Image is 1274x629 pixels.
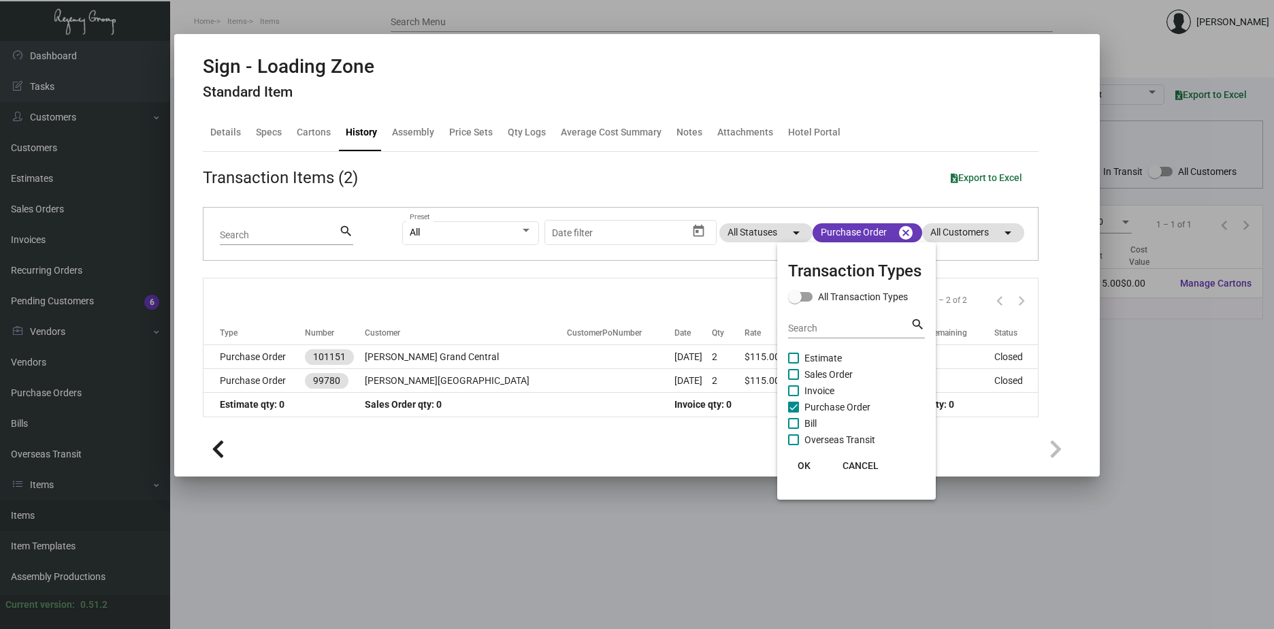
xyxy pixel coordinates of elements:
[804,350,842,366] span: Estimate
[798,460,811,471] span: OK
[788,259,925,283] mat-card-title: Transaction Types
[804,415,817,432] span: Bill
[783,453,826,478] button: OK
[804,366,853,383] span: Sales Order
[832,453,889,478] button: CANCEL
[843,460,879,471] span: CANCEL
[818,289,908,305] span: All Transaction Types
[804,399,870,415] span: Purchase Order
[804,383,834,399] span: Invoice
[911,317,925,333] mat-icon: search
[804,432,875,448] span: Overseas Transit
[5,598,75,612] div: Current version:
[80,598,108,612] div: 0.51.2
